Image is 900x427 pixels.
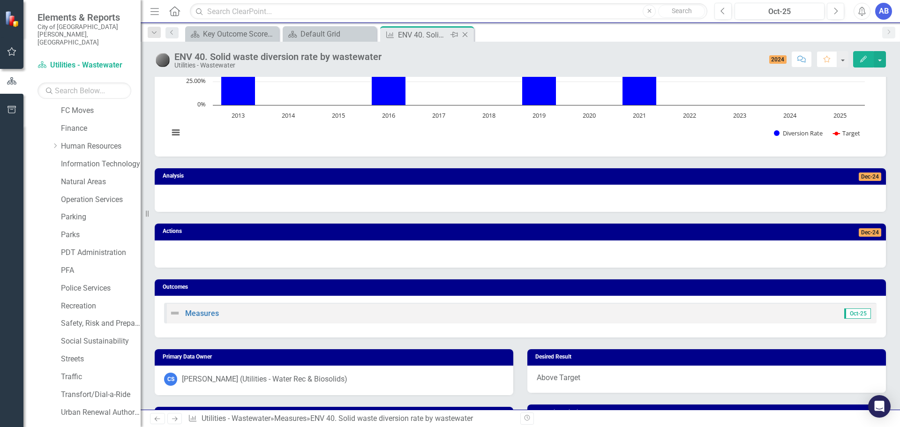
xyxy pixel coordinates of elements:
[532,111,546,120] text: 2019
[482,111,495,120] text: 2018
[5,11,21,27] img: ClearPoint Strategy
[186,76,206,85] text: 25.00%
[61,105,141,116] a: FC Moves
[190,3,707,20] input: Search ClearPoint...
[163,354,509,360] h3: Primary Data Owner
[310,414,473,423] div: ENV 40. Solid waste diversion rate by wastewater
[61,123,141,134] a: Finance
[61,177,141,187] a: Natural Areas
[174,52,382,62] div: ENV 40. Solid waste diversion rate by wastewater
[535,354,881,360] h3: Desired Result
[174,62,382,69] div: Utilities - Wastewater
[61,159,141,170] a: Information Technology
[61,283,141,294] a: Police Services
[61,230,141,240] a: Parks
[61,265,141,276] a: PFA
[844,308,871,319] span: Oct-25
[535,409,881,415] h3: Evaluation Criteria
[61,372,141,382] a: Traffic
[282,111,295,120] text: 2014
[164,7,870,147] svg: Interactive chart
[202,414,270,423] a: Utilities - Wastewater
[61,195,141,205] a: Operation Services
[859,172,881,181] span: Dec-24
[37,82,131,99] input: Search Below...
[169,307,180,319] img: Not Defined
[583,111,596,120] text: 2020
[61,407,141,418] a: Urban Renewal Authority
[182,374,347,385] div: [PERSON_NAME] (Utilities - Water Rec & Biosolids)
[658,5,705,18] button: Search
[61,390,141,400] a: Transfort/Dial-a-Ride
[774,129,823,137] button: Show Diversion Rate
[155,52,170,67] img: No Information
[164,373,177,386] div: CS
[61,354,141,365] a: Streets
[170,39,178,77] text: Diversion rate
[522,63,556,105] path: 2019, 45. Diversion Rate.
[163,173,512,179] h3: Analysis
[398,29,448,41] div: ENV 40. Solid waste diversion rate by wastewater
[769,55,787,64] span: 2024
[37,23,131,46] small: City of [GEOGRAPHIC_DATA][PERSON_NAME], [GEOGRAPHIC_DATA]
[61,301,141,312] a: Recreation
[868,395,891,418] div: Open Intercom Messenger
[61,318,141,329] a: Safety, Risk and Preparedness
[61,247,141,258] a: PDT Administration
[672,7,692,15] span: Search
[274,414,307,423] a: Measures
[875,3,892,20] button: AB
[738,6,821,17] div: Oct-25
[163,228,495,234] h3: Actions
[537,373,580,382] span: Above Target
[735,3,825,20] button: Oct-25
[285,28,374,40] a: Default Grid
[37,60,131,71] a: Utilities - Wastewater
[169,126,182,139] button: View chart menu, Chart
[372,58,406,105] path: 2016, 51. Diversion Rate.
[164,7,877,147] div: Chart. Highcharts interactive chart.
[833,129,861,137] button: Show Target
[300,28,374,40] div: Default Grid
[382,111,395,120] text: 2016
[859,228,881,237] span: Dec-24
[197,100,206,108] text: 0%
[733,111,746,120] text: 2023
[185,309,219,318] a: Measures
[61,141,141,152] a: Human Resources
[188,413,513,424] div: » »
[683,111,696,120] text: 2022
[783,111,797,120] text: 2024
[163,284,881,290] h3: Outcomes
[232,111,245,120] text: 2013
[833,111,847,120] text: 2025
[633,111,646,120] text: 2021
[61,212,141,223] a: Parking
[61,336,141,347] a: Social Sustainability
[203,28,277,40] div: Key Outcome Scorecard
[432,111,445,120] text: 2017
[37,12,131,23] span: Elements & Reports
[187,28,277,40] a: Key Outcome Scorecard
[332,111,345,120] text: 2015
